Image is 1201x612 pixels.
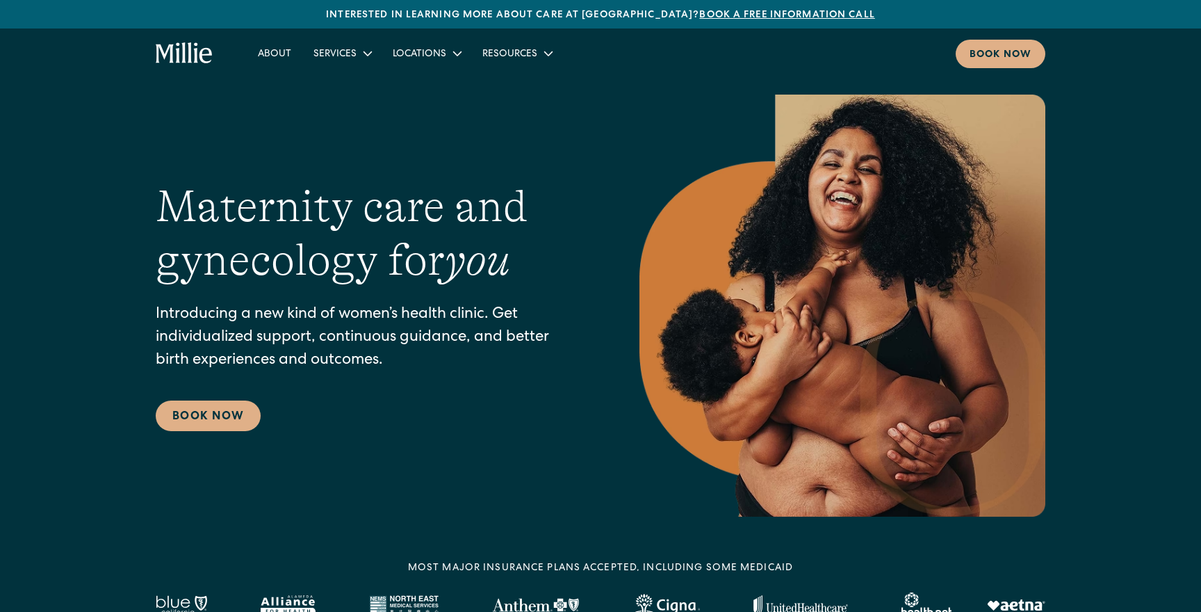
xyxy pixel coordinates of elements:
[408,561,793,576] div: MOST MAJOR INSURANCE PLANS ACCEPTED, INCLUDING some MEDICAID
[482,47,537,62] div: Resources
[445,235,510,285] em: you
[492,598,579,612] img: Anthem Logo
[313,47,357,62] div: Services
[956,40,1045,68] a: Book now
[970,48,1031,63] div: Book now
[156,42,213,65] a: home
[382,42,471,65] div: Locations
[156,304,584,373] p: Introducing a new kind of women’s health clinic. Get individualized support, continuous guidance,...
[302,42,382,65] div: Services
[639,95,1045,517] img: Smiling mother with her baby in arms, celebrating body positivity and the nurturing bond of postp...
[393,47,446,62] div: Locations
[247,42,302,65] a: About
[699,10,874,20] a: Book a free information call
[987,599,1045,611] img: Aetna logo
[156,180,584,287] h1: Maternity care and gynecology for
[156,401,261,431] a: Book Now
[471,42,562,65] div: Resources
